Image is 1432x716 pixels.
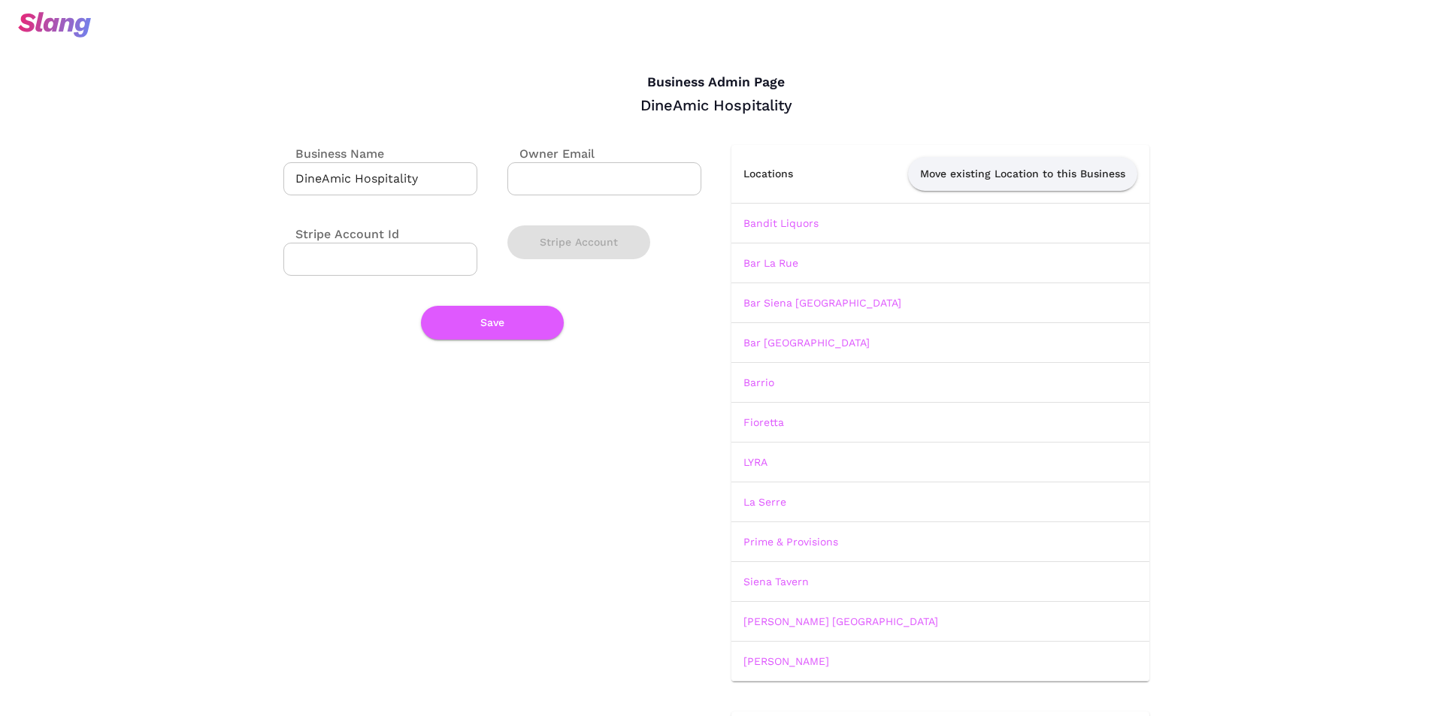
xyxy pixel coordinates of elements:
a: [PERSON_NAME] [GEOGRAPHIC_DATA] [743,615,938,627]
label: Business Name [283,145,384,162]
a: Siena Tavern [743,576,809,588]
th: Locations [731,145,825,204]
button: Move existing Location to this Business [908,157,1137,191]
img: svg+xml;base64,PHN2ZyB3aWR0aD0iOTciIGhlaWdodD0iMzQiIHZpZXdCb3g9IjAgMCA5NyAzNCIgZmlsbD0ibm9uZSIgeG... [18,12,91,38]
a: Bar La Rue [743,257,798,269]
div: DineAmic Hospitality [283,95,1149,115]
a: Bandit Liquors [743,217,819,229]
h4: Business Admin Page [283,74,1149,91]
a: Barrio [743,376,774,388]
label: Stripe Account Id [283,225,399,243]
label: Owner Email [507,145,595,162]
a: Bar Siena [GEOGRAPHIC_DATA] [743,297,901,309]
a: Prime & Provisions [743,536,838,548]
a: La Serre [743,496,786,508]
button: Save [421,306,564,340]
a: Bar [GEOGRAPHIC_DATA] [743,337,870,349]
a: Stripe Account [507,236,650,246]
a: LYRA [743,456,767,468]
a: Fioretta [743,416,784,428]
a: [PERSON_NAME] [743,655,829,667]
